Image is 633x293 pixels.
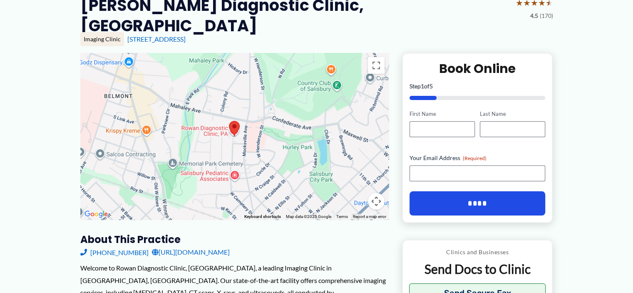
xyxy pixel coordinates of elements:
p: Clinics and Businesses [409,247,546,258]
p: Step of [410,83,546,89]
button: Map camera controls [368,193,385,210]
h2: Book Online [410,60,546,77]
a: Open this area in Google Maps (opens a new window) [82,209,110,220]
a: Terms [336,214,348,219]
a: [URL][DOMAIN_NAME] [152,246,230,258]
span: 4.5 [530,10,538,21]
span: Map data ©2025 Google [286,214,331,219]
label: Your Email Address [410,154,546,162]
a: [STREET_ADDRESS] [127,35,186,43]
button: Keyboard shortcuts [244,214,281,220]
span: 5 [429,83,433,90]
span: 1 [421,83,424,90]
span: (Required) [463,155,487,161]
img: Google [82,209,110,220]
button: Toggle fullscreen view [368,57,385,74]
label: First Name [410,110,475,118]
p: Send Docs to Clinic [409,261,546,277]
h3: About this practice [80,233,389,246]
div: Imaging Clinic [80,32,124,46]
a: [PHONE_NUMBER] [80,246,149,258]
span: (170) [540,10,553,21]
label: Last Name [480,110,545,118]
a: Report a map error [353,214,386,219]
